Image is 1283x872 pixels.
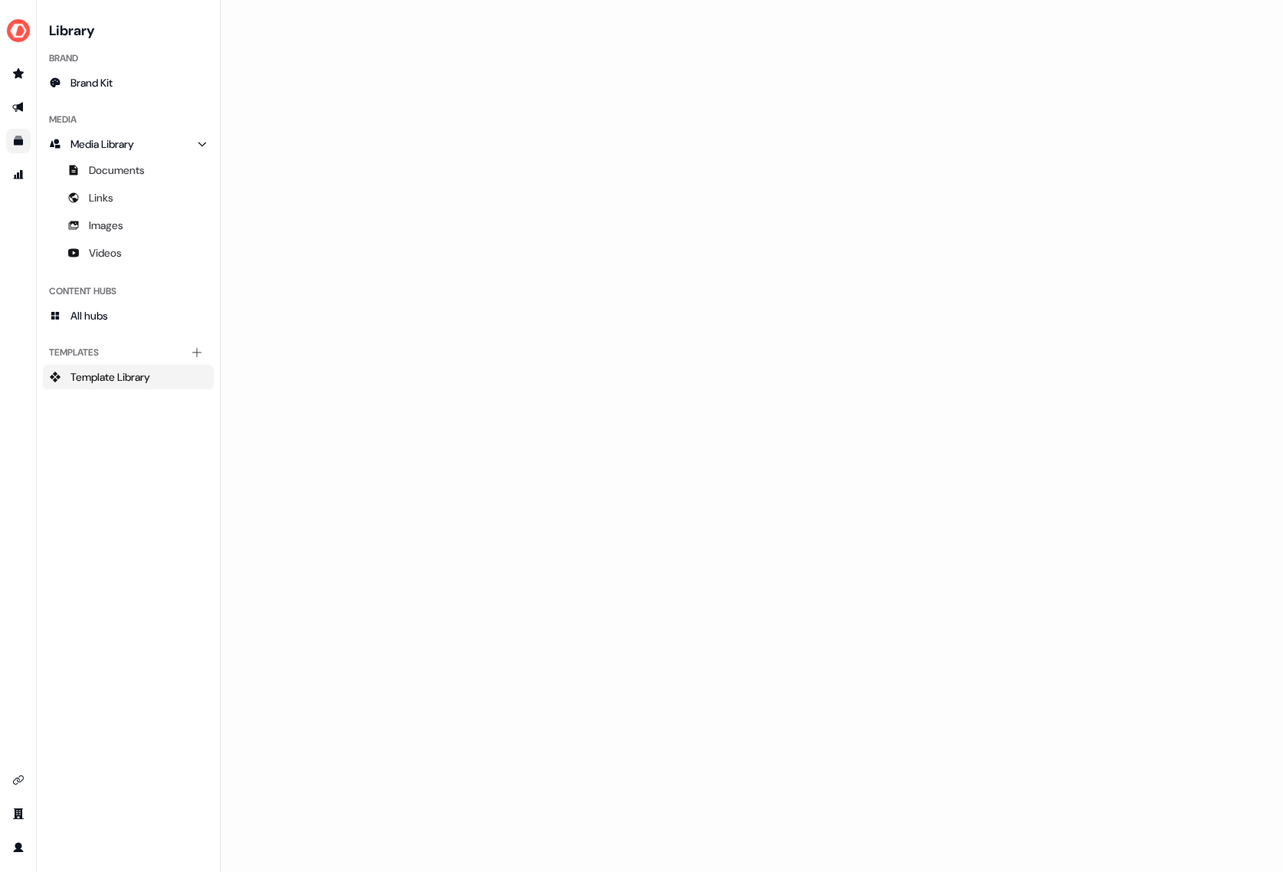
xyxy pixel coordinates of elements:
a: Go to outbound experience [6,95,31,120]
a: Go to profile [6,835,31,860]
div: Templates [43,340,214,365]
a: Go to attribution [6,162,31,187]
a: Images [43,213,214,238]
span: Images [89,218,123,233]
span: Brand Kit [70,75,113,90]
a: Go to templates [6,129,31,153]
a: Template Library [43,365,214,389]
a: Links [43,185,214,210]
span: Videos [89,245,122,261]
div: Brand [43,46,214,70]
a: Videos [43,241,214,265]
span: Media Library [70,136,134,152]
span: Template Library [70,369,150,385]
h3: Library [43,18,214,40]
a: Media Library [43,132,214,156]
a: Go to prospects [6,61,31,86]
a: Brand Kit [43,70,214,95]
a: Documents [43,158,214,182]
div: Media [43,107,214,132]
span: Documents [89,162,145,178]
span: Links [89,190,113,205]
div: Content Hubs [43,279,214,303]
a: All hubs [43,303,214,328]
span: All hubs [70,308,108,323]
a: Go to team [6,802,31,826]
a: Go to integrations [6,768,31,792]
